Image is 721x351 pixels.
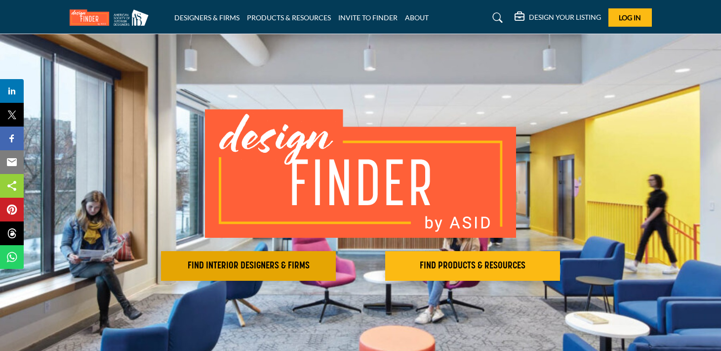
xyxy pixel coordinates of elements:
[483,10,509,26] a: Search
[515,12,601,24] div: DESIGN YOUR LISTING
[247,13,331,22] a: PRODUCTS & RESOURCES
[161,251,336,281] button: FIND INTERIOR DESIGNERS & FIRMS
[405,13,429,22] a: ABOUT
[385,251,560,281] button: FIND PRODUCTS & RESOURCES
[205,109,516,238] img: image
[70,9,154,26] img: Site Logo
[529,13,601,22] h5: DESIGN YOUR LISTING
[338,13,398,22] a: INVITE TO FINDER
[174,13,240,22] a: DESIGNERS & FIRMS
[388,260,557,272] h2: FIND PRODUCTS & RESOURCES
[608,8,652,27] button: Log In
[164,260,333,272] h2: FIND INTERIOR DESIGNERS & FIRMS
[619,13,641,22] span: Log In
